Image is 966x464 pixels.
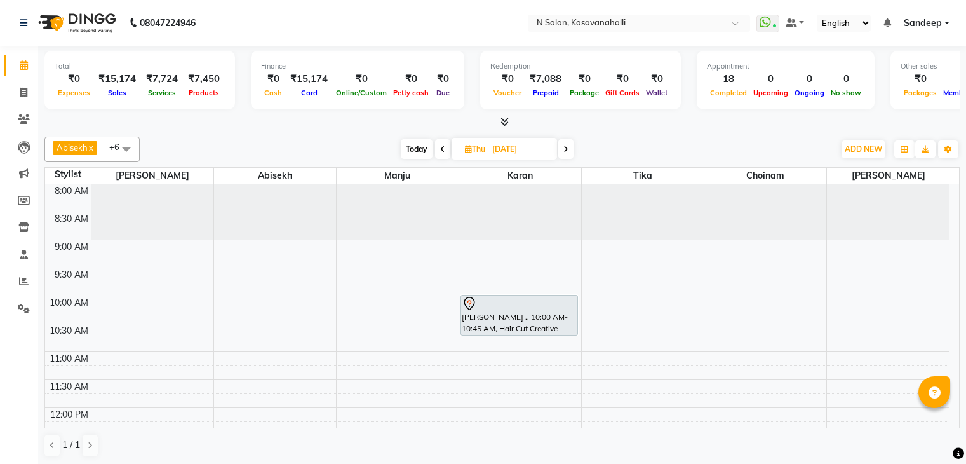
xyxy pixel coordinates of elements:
[530,88,562,97] span: Prepaid
[390,72,432,86] div: ₹0
[298,88,321,97] span: Card
[47,352,91,365] div: 11:00 AM
[145,88,179,97] span: Services
[55,72,93,86] div: ₹0
[390,88,432,97] span: Petty cash
[704,168,826,184] span: Choinam
[47,380,91,393] div: 11:30 AM
[401,139,433,159] span: Today
[567,88,602,97] span: Package
[750,88,791,97] span: Upcoming
[93,72,141,86] div: ₹15,174
[602,88,643,97] span: Gift Cards
[48,408,91,421] div: 12:00 PM
[750,72,791,86] div: 0
[845,144,882,154] span: ADD NEW
[707,61,864,72] div: Appointment
[261,61,454,72] div: Finance
[140,5,196,41] b: 08047224946
[901,88,940,97] span: Packages
[333,72,390,86] div: ₹0
[462,144,488,154] span: Thu
[827,168,949,184] span: [PERSON_NAME]
[52,240,91,254] div: 9:00 AM
[791,88,828,97] span: Ongoing
[333,88,390,97] span: Online/Custom
[904,17,942,30] span: Sandeep
[791,72,828,86] div: 0
[459,168,581,184] span: Karan
[185,88,222,97] span: Products
[643,72,671,86] div: ₹0
[32,5,119,41] img: logo
[490,88,525,97] span: Voucher
[141,72,183,86] div: ₹7,724
[109,142,129,152] span: +6
[582,168,704,184] span: Tika
[105,88,130,97] span: Sales
[62,439,80,452] span: 1 / 1
[432,72,454,86] div: ₹0
[88,142,93,153] a: x
[567,72,602,86] div: ₹0
[47,296,91,310] div: 10:00 AM
[602,72,643,86] div: ₹0
[55,61,225,72] div: Total
[55,88,93,97] span: Expenses
[47,324,91,338] div: 10:30 AM
[183,72,225,86] div: ₹7,450
[285,72,333,86] div: ₹15,174
[337,168,459,184] span: Manju
[707,88,750,97] span: Completed
[913,413,953,451] iframe: chat widget
[52,184,91,198] div: 8:00 AM
[643,88,671,97] span: Wallet
[261,72,285,86] div: ₹0
[488,140,552,159] input: 2025-09-04
[525,72,567,86] div: ₹7,088
[490,61,671,72] div: Redemption
[57,142,88,153] span: Abisekh
[461,296,577,335] div: [PERSON_NAME] ., 10:00 AM-10:45 AM, Hair Cut Creative -1199
[707,72,750,86] div: 18
[214,168,336,184] span: Abisekh
[490,72,525,86] div: ₹0
[52,212,91,226] div: 8:30 AM
[828,88,864,97] span: No show
[433,88,453,97] span: Due
[828,72,864,86] div: 0
[45,168,91,181] div: Stylist
[91,168,213,184] span: [PERSON_NAME]
[52,268,91,282] div: 9:30 AM
[842,140,885,158] button: ADD NEW
[261,88,285,97] span: Cash
[901,72,940,86] div: ₹0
